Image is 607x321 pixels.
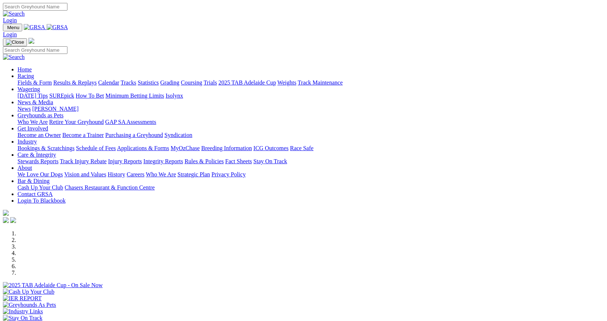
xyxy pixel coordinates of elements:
[32,106,78,112] a: [PERSON_NAME]
[3,302,56,308] img: Greyhounds As Pets
[138,79,159,86] a: Statistics
[17,158,604,165] div: Care & Integrity
[290,145,313,151] a: Race Safe
[10,217,16,223] img: twitter.svg
[17,86,40,92] a: Wagering
[166,93,183,99] a: Isolynx
[17,79,604,86] div: Racing
[3,3,67,11] input: Search
[3,11,25,17] img: Search
[17,138,37,145] a: Industry
[17,191,52,197] a: Contact GRSA
[17,79,52,86] a: Fields & Form
[17,106,31,112] a: News
[253,158,287,164] a: Stay On Track
[17,197,66,204] a: Login To Blackbook
[17,119,604,125] div: Greyhounds as Pets
[17,66,32,73] a: Home
[143,158,183,164] a: Integrity Reports
[98,79,119,86] a: Calendar
[3,46,67,54] input: Search
[108,171,125,177] a: History
[17,73,34,79] a: Racing
[3,282,103,289] img: 2025 TAB Adelaide Cup - On Sale Now
[3,289,54,295] img: Cash Up Your Club
[225,158,252,164] a: Fact Sheets
[65,184,155,191] a: Chasers Restaurant & Function Centre
[3,38,27,46] button: Toggle navigation
[17,184,63,191] a: Cash Up Your Club
[17,112,63,118] a: Greyhounds as Pets
[3,31,17,38] a: Login
[60,158,106,164] a: Track Injury Rebate
[105,132,163,138] a: Purchasing a Greyhound
[108,158,142,164] a: Injury Reports
[160,79,179,86] a: Grading
[62,132,104,138] a: Become a Trainer
[17,125,48,132] a: Get Involved
[178,171,210,177] a: Strategic Plan
[146,171,176,177] a: Who We Are
[17,119,48,125] a: Who We Are
[17,93,48,99] a: [DATE] Tips
[53,79,97,86] a: Results & Replays
[76,93,104,99] a: How To Bet
[3,24,22,31] button: Toggle navigation
[277,79,296,86] a: Weights
[17,132,604,138] div: Get Involved
[127,171,144,177] a: Careers
[49,119,104,125] a: Retire Your Greyhound
[218,79,276,86] a: 2025 TAB Adelaide Cup
[3,210,9,216] img: logo-grsa-white.png
[7,25,19,30] span: Menu
[64,171,106,177] a: Vision and Values
[17,132,61,138] a: Become an Owner
[3,54,25,60] img: Search
[47,24,68,31] img: GRSA
[3,217,9,223] img: facebook.svg
[17,171,604,178] div: About
[181,79,202,86] a: Coursing
[17,145,604,152] div: Industry
[17,158,58,164] a: Stewards Reports
[17,106,604,112] div: News & Media
[171,145,200,151] a: MyOzChase
[203,79,217,86] a: Trials
[24,24,45,31] img: GRSA
[3,17,17,23] a: Login
[253,145,288,151] a: ICG Outcomes
[3,295,42,302] img: IER REPORT
[76,145,116,151] a: Schedule of Fees
[17,165,32,171] a: About
[17,184,604,191] div: Bar & Dining
[49,93,74,99] a: SUREpick
[17,145,74,151] a: Bookings & Scratchings
[28,38,34,44] img: logo-grsa-white.png
[211,171,246,177] a: Privacy Policy
[105,93,164,99] a: Minimum Betting Limits
[17,152,56,158] a: Care & Integrity
[298,79,343,86] a: Track Maintenance
[6,39,24,45] img: Close
[3,308,43,315] img: Industry Links
[184,158,224,164] a: Rules & Policies
[17,99,53,105] a: News & Media
[17,178,50,184] a: Bar & Dining
[105,119,156,125] a: GAP SA Assessments
[17,171,63,177] a: We Love Our Dogs
[164,132,192,138] a: Syndication
[201,145,252,151] a: Breeding Information
[121,79,136,86] a: Tracks
[17,93,604,99] div: Wagering
[117,145,169,151] a: Applications & Forms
